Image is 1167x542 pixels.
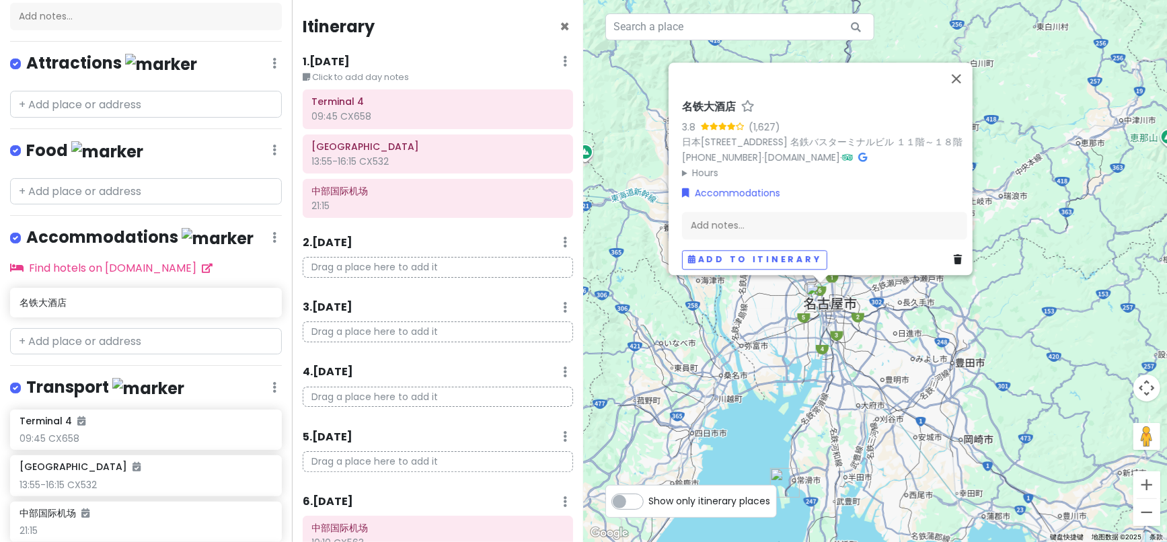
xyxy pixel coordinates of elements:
a: Star place [741,100,755,114]
summary: Hours [682,165,967,180]
a: 条款 [1150,533,1163,541]
h4: Accommodations [26,227,254,249]
p: Drag a place here to add it [303,321,573,342]
h6: 名铁大酒店 [20,297,272,309]
i: Added to itinerary [133,462,141,471]
a: [DOMAIN_NAME] [764,151,840,164]
span: Close itinerary [560,15,570,38]
a: Find hotels on [DOMAIN_NAME] [10,260,213,276]
img: marker [112,378,184,399]
h6: 香港国际机场一号客运大楼 [312,141,564,153]
img: Google [587,525,632,542]
h6: [GEOGRAPHIC_DATA] [20,461,141,473]
i: Added to itinerary [81,508,89,518]
div: (1,627) [749,120,780,134]
h4: Attractions [26,52,197,75]
h6: Terminal 4 [312,95,564,108]
h6: 2 . [DATE] [303,236,352,250]
h6: 5 . [DATE] [303,430,352,444]
div: · · [682,100,967,180]
div: 中部国际机场 [765,463,805,503]
span: Show only itinerary places [649,494,771,508]
div: 13:55-16:15 CX532 [20,479,272,491]
span: 地图数据 ©2025 [1092,533,1141,541]
h6: 4 . [DATE] [303,365,353,379]
a: 在 Google 地图中打开此区域（会打开一个新窗口） [587,525,632,542]
input: + Add place or address [10,91,282,118]
button: Add to itinerary [682,250,827,270]
p: Drag a place here to add it [303,257,573,278]
button: 缩小 [1133,499,1160,526]
a: [PHONE_NUMBER] [682,151,762,164]
h4: Food [26,140,143,162]
input: + Add place or address [10,178,282,205]
h6: 中部国际机场 [312,522,564,534]
small: Click to add day notes [303,71,573,84]
h6: 名铁大酒店 [682,100,736,114]
h6: 3 . [DATE] [303,301,352,315]
div: 21:15 [312,200,564,212]
h4: Transport [26,377,184,399]
i: Tripadvisor [842,153,853,162]
a: Delete place [954,253,967,268]
div: 13:55-16:15 CX532 [312,155,564,167]
p: Drag a place here to add it [303,451,573,472]
button: 将街景小人拖到地图上以打开街景 [1133,423,1160,450]
button: Close [560,19,570,35]
input: + Add place or address [10,328,282,355]
div: 3.8 [682,120,701,134]
img: marker [125,54,197,75]
h6: Terminal 4 [20,415,85,427]
button: 关闭 [940,63,973,95]
a: Accommodations [682,186,780,200]
img: marker [71,141,143,162]
div: 名铁大酒店 [800,277,841,317]
div: 09:45 CX658 [20,432,272,444]
button: 放大 [1133,471,1160,498]
i: Google Maps [858,153,867,162]
a: 日本[STREET_ADDRESS] 名鉄バスターミナルビル １１階～１８階 [682,135,963,149]
img: marker [182,228,254,249]
h4: Itinerary [303,16,375,37]
button: 地图镜头控件 [1133,375,1160,401]
h6: 1 . [DATE] [303,55,350,69]
h6: 中部国际机场 [20,507,89,519]
div: 09:45 CX658 [312,110,564,122]
h6: 6 . [DATE] [303,495,353,509]
i: Added to itinerary [77,416,85,426]
input: Search a place [605,13,874,40]
div: Add notes... [10,3,282,31]
h6: 中部国际机场 [312,185,564,197]
button: 键盘快捷键 [1050,533,1084,542]
div: Add notes... [682,212,967,240]
p: Drag a place here to add it [303,387,573,408]
div: 21:15 [20,525,272,537]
